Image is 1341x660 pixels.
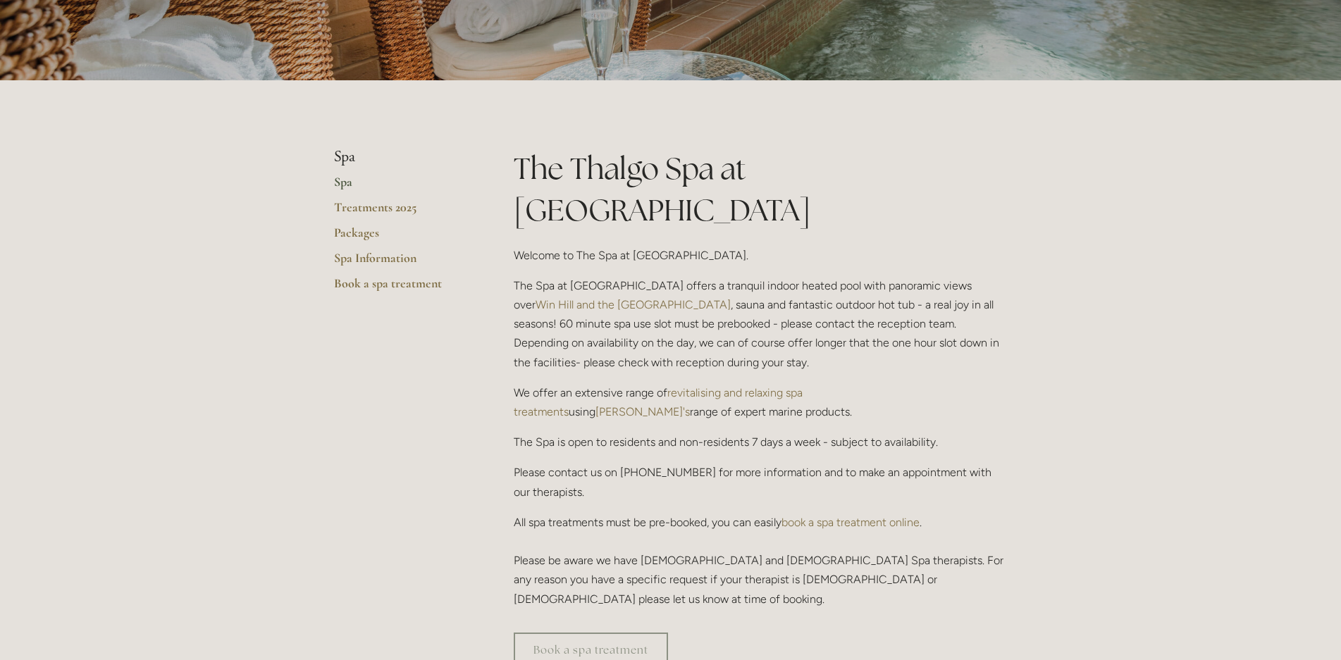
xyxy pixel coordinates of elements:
[514,246,1008,265] p: Welcome to The Spa at [GEOGRAPHIC_DATA].
[536,298,731,311] a: Win Hill and the [GEOGRAPHIC_DATA]
[334,148,469,166] li: Spa
[514,432,1008,452] p: The Spa is open to residents and non-residents 7 days a week - subject to availability.
[781,516,920,529] a: book a spa treatment online
[595,405,690,418] a: [PERSON_NAME]'s
[514,513,1008,609] p: All spa treatments must be pre-booked, you can easily . Please be aware we have [DEMOGRAPHIC_DATA...
[514,276,1008,372] p: The Spa at [GEOGRAPHIC_DATA] offers a tranquil indoor heated pool with panoramic views over , sau...
[334,250,469,275] a: Spa Information
[334,174,469,199] a: Spa
[514,383,1008,421] p: We offer an extensive range of using range of expert marine products.
[514,463,1008,501] p: Please contact us on [PHONE_NUMBER] for more information and to make an appointment with our ther...
[514,148,1008,231] h1: The Thalgo Spa at [GEOGRAPHIC_DATA]
[334,225,469,250] a: Packages
[334,199,469,225] a: Treatments 2025
[334,275,469,301] a: Book a spa treatment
